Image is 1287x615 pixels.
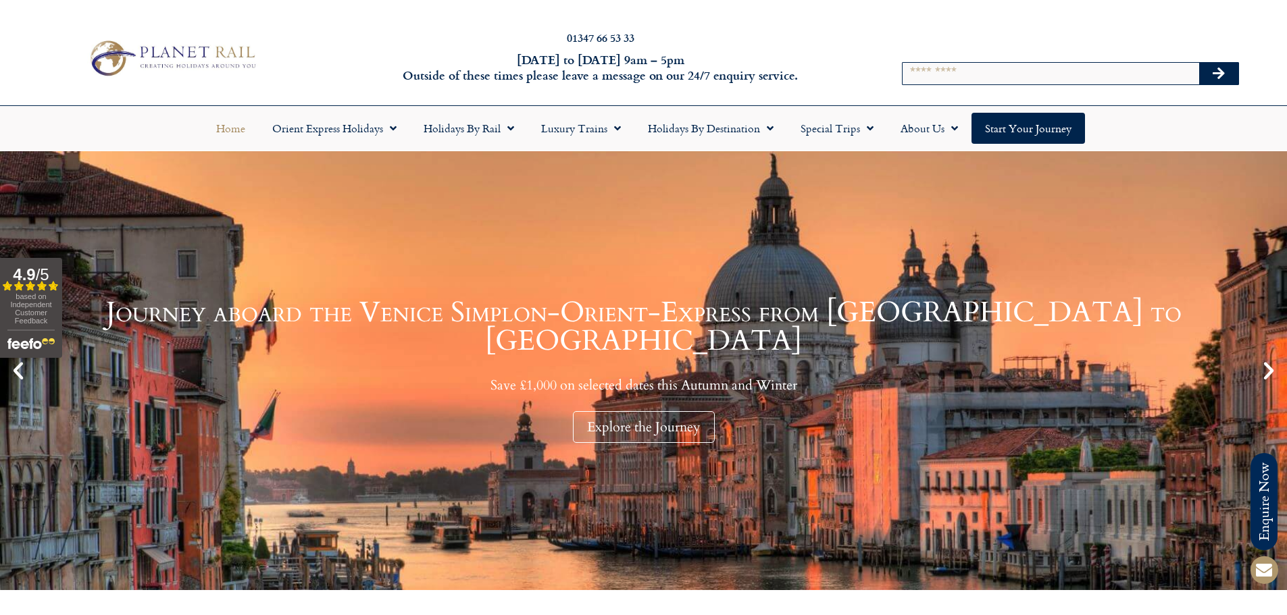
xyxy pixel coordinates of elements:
div: Next slide [1257,359,1280,382]
a: Holidays by Destination [634,113,787,144]
a: Holidays by Rail [410,113,528,144]
a: Special Trips [787,113,887,144]
nav: Menu [7,113,1280,144]
a: Home [203,113,259,144]
div: Explore the Journey [573,411,715,443]
a: Start your Journey [971,113,1085,144]
a: Orient Express Holidays [259,113,410,144]
div: Previous slide [7,359,30,382]
img: Planet Rail Train Holidays Logo [83,36,260,80]
h6: [DATE] to [DATE] 9am – 5pm Outside of these times please leave a message on our 24/7 enquiry serv... [347,52,855,84]
a: 01347 66 53 33 [567,30,634,45]
a: Luxury Trains [528,113,634,144]
p: Save £1,000 on selected dates this Autumn and Winter [34,377,1253,394]
h1: Journey aboard the Venice Simplon-Orient-Express from [GEOGRAPHIC_DATA] to [GEOGRAPHIC_DATA] [34,298,1253,355]
button: Search [1199,63,1238,84]
a: About Us [887,113,971,144]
